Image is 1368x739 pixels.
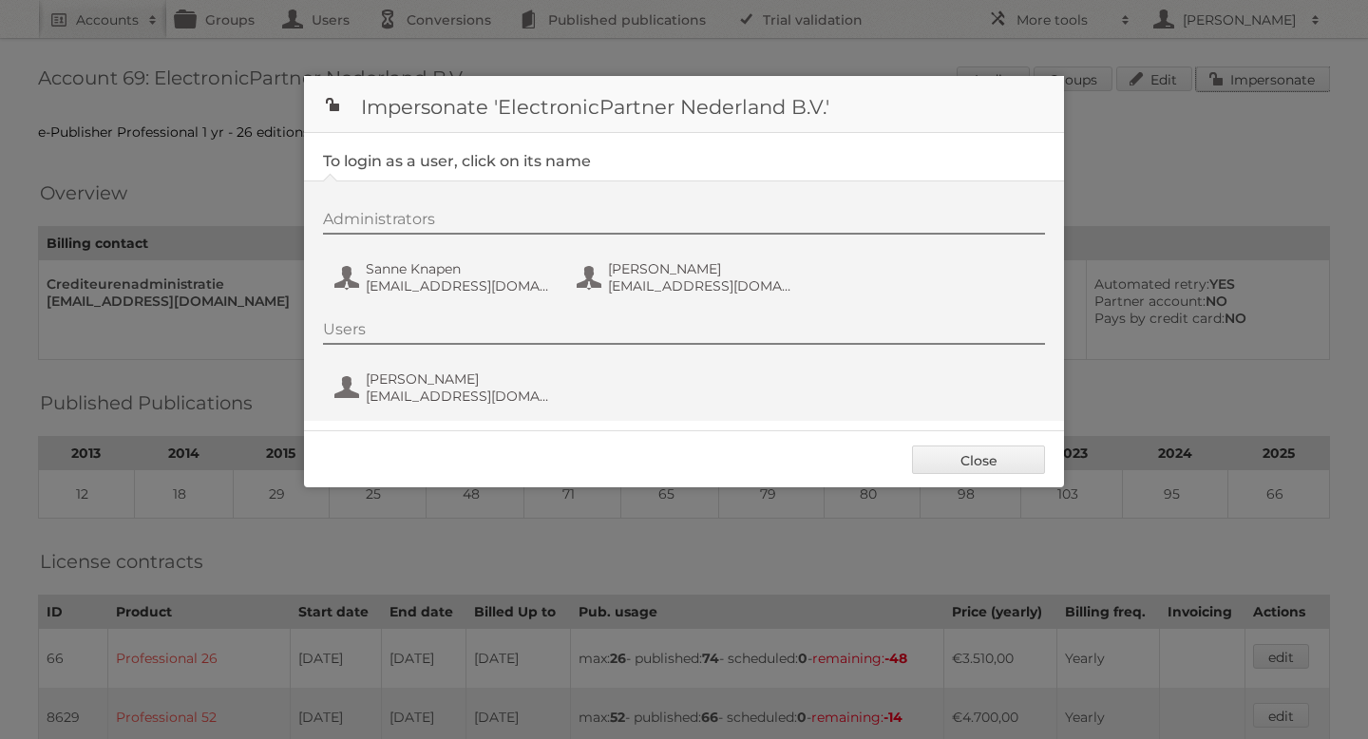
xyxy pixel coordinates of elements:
button: Sanne Knapen [EMAIL_ADDRESS][DOMAIN_NAME] [332,258,556,296]
button: [PERSON_NAME] [EMAIL_ADDRESS][DOMAIN_NAME] [575,258,798,296]
div: Users [323,320,1045,345]
span: [PERSON_NAME] [366,370,550,388]
div: Administrators [323,210,1045,235]
span: [PERSON_NAME] [608,260,792,277]
span: [EMAIL_ADDRESS][DOMAIN_NAME] [366,277,550,294]
button: [PERSON_NAME] [EMAIL_ADDRESS][DOMAIN_NAME] [332,369,556,407]
span: Sanne Knapen [366,260,550,277]
span: [EMAIL_ADDRESS][DOMAIN_NAME] [608,277,792,294]
h1: Impersonate 'ElectronicPartner Nederland B.V.' [304,76,1064,133]
a: Close [912,445,1045,474]
legend: To login as a user, click on its name [323,152,591,170]
span: [EMAIL_ADDRESS][DOMAIN_NAME] [366,388,550,405]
